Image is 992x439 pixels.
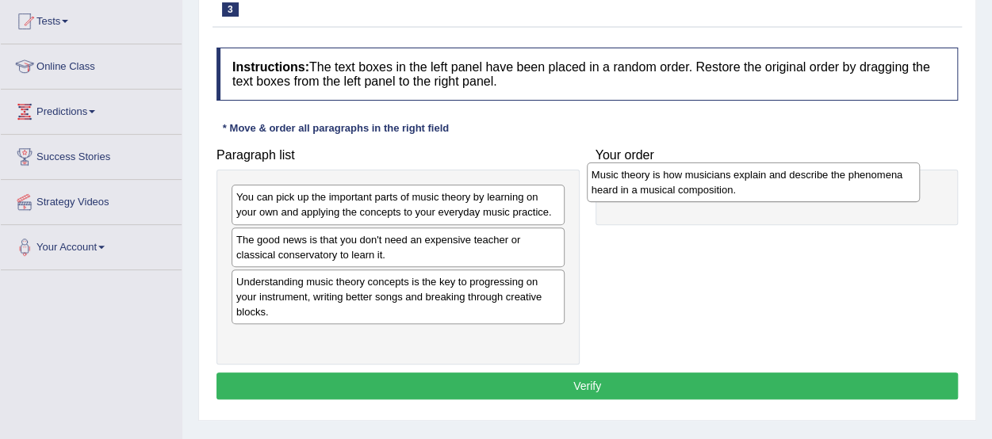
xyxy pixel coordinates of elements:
a: Your Account [1,225,182,265]
div: Understanding music theory concepts is the key to progressing on your instrument, writing better ... [232,269,565,324]
a: Strategy Videos [1,180,182,219]
a: Success Stories [1,135,182,174]
a: Online Class [1,44,182,84]
button: Verify [216,372,958,399]
h4: Your order [596,148,959,162]
div: The good news is that you don't need an expensive teacher or classical conservatory to learn it. [232,227,565,267]
span: 3 [222,2,239,17]
a: Predictions [1,90,182,129]
h4: Paragraph list [216,148,580,162]
h4: The text boxes in the left panel have been placed in a random order. Restore the original order b... [216,48,958,101]
b: Instructions: [232,60,309,74]
div: You can pick up the important parts of music theory by learning on your own and applying the conc... [232,185,565,224]
div: Music theory is how musicians explain and describe the phenomena heard in a musical composition. [587,162,920,202]
div: * Move & order all paragraphs in the right field [216,120,455,136]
